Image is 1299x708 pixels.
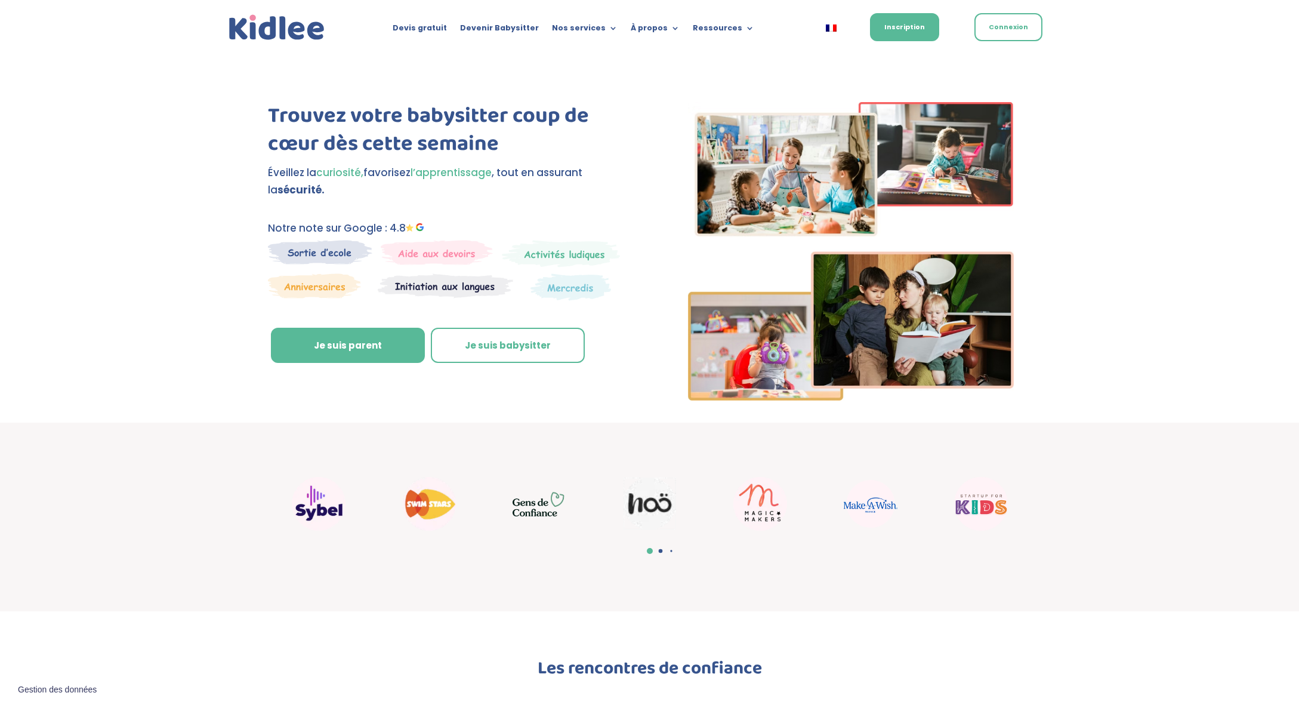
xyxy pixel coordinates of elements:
[18,685,97,695] span: Gestion des données
[226,12,328,44] img: logo_kidlee_bleu
[631,24,680,37] a: À propos
[268,220,629,237] p: Notre note sur Google : 4.8
[709,471,811,537] div: 12 / 22
[328,660,972,684] h2: Les rencontres de confiance
[393,24,447,37] a: Devis gratuit
[502,240,620,267] img: Mercredi
[489,477,590,531] div: 10 / 22
[378,273,513,298] img: Atelier thematique
[599,472,701,537] div: 11 / 22
[670,550,672,552] span: Go to slide 3
[402,477,456,531] img: Swim stars
[411,165,492,180] span: l’apprentissage
[292,477,345,531] img: Sybel
[552,24,618,37] a: Nos services
[316,165,363,180] span: curiosité,
[530,273,611,301] img: Thematique
[378,471,480,537] div: 9 / 22
[431,328,585,364] a: Je suis babysitter
[513,491,566,516] img: GDC
[688,390,1014,404] picture: Imgs-2
[658,549,662,553] span: Go to slide 2
[460,24,539,37] a: Devenir Babysitter
[11,678,104,703] button: Gestion des données
[381,240,493,265] img: weekends
[268,273,361,298] img: Anniversaire
[870,13,939,41] a: Inscription
[623,478,677,531] img: Noo
[844,480,897,528] img: Make a wish
[693,24,754,37] a: Ressources
[277,183,325,197] strong: sécurité.
[930,471,1032,537] div: 14 / 22
[954,477,1008,531] img: startup for kids
[974,13,1042,41] a: Connexion
[226,12,328,44] a: Kidlee Logo
[647,548,653,554] span: Go to slide 1
[268,471,369,537] div: 8 / 22
[268,240,372,264] img: Sortie decole
[268,164,629,199] p: Éveillez la favorisez , tout en assurant la
[820,474,921,534] div: 13 / 22
[826,24,837,32] img: Français
[268,102,629,164] h1: Trouvez votre babysitter coup de cœur dès cette semaine
[271,328,425,364] a: Je suis parent
[733,477,787,531] img: Magic makers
